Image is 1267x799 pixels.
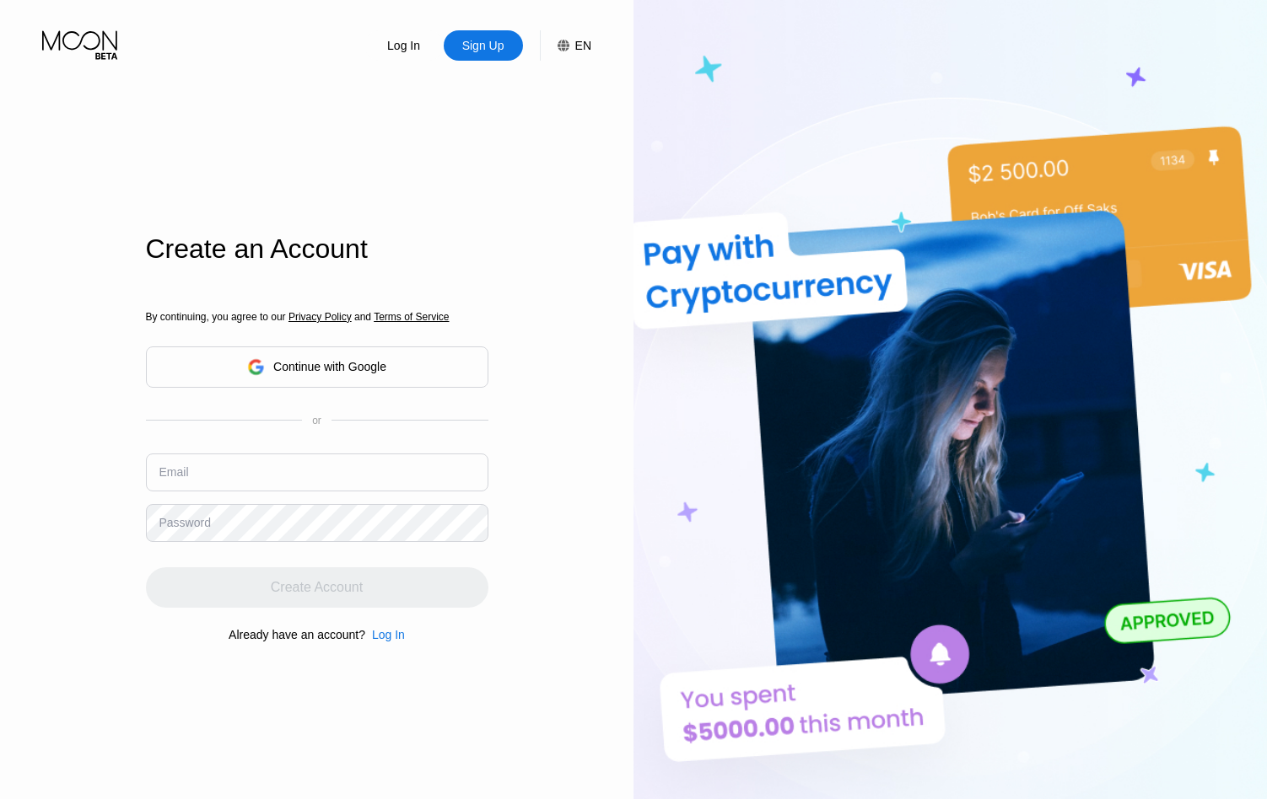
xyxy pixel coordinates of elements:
[159,516,211,529] div: Password
[575,39,591,52] div: EN
[288,311,352,323] span: Privacy Policy
[365,628,405,641] div: Log In
[372,628,405,641] div: Log In
[229,628,365,641] div: Already have an account?
[385,37,422,54] div: Log In
[444,30,523,61] div: Sign Up
[540,30,591,61] div: EN
[146,233,488,265] div: Create an Account
[461,37,506,54] div: Sign Up
[312,415,321,426] div: or
[374,311,449,323] span: Terms of Service
[273,360,386,373] div: Continue with Google
[352,311,375,323] span: and
[146,311,488,323] div: By continuing, you agree to our
[364,30,444,61] div: Log In
[146,346,488,388] div: Continue with Google
[159,465,189,479] div: Email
